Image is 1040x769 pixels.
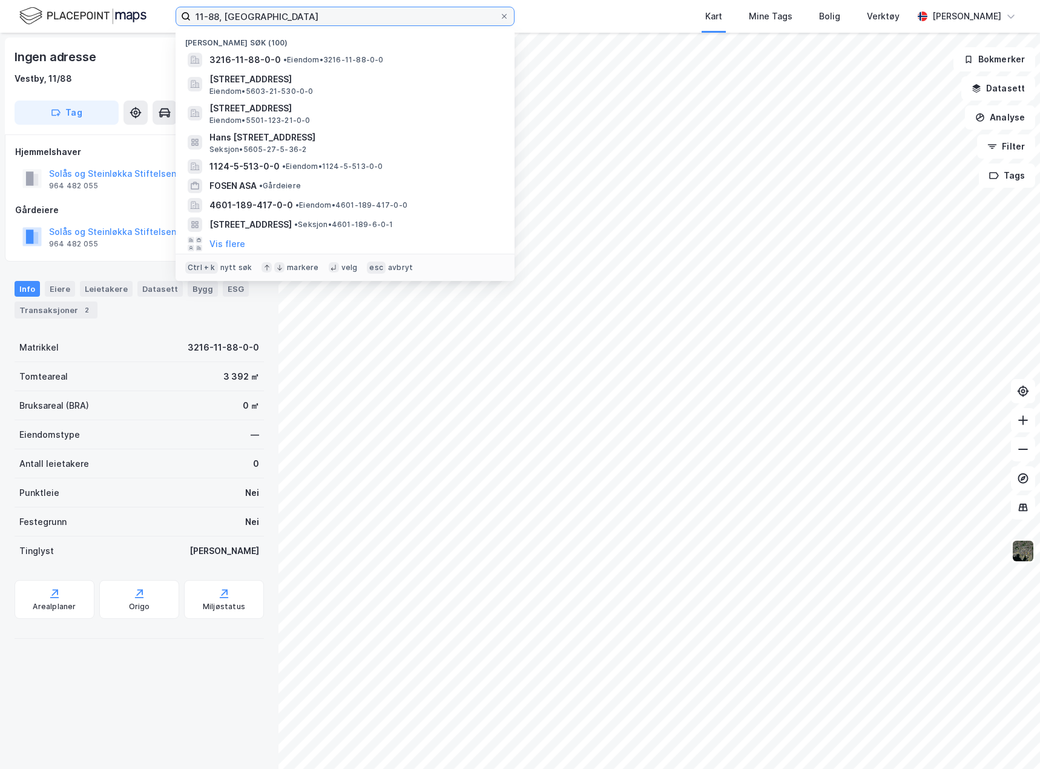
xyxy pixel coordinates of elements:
span: Eiendom • 3216-11-88-0-0 [283,55,384,65]
div: Eiendomstype [19,427,80,442]
div: 964 482 055 [49,181,98,191]
div: Kart [705,9,722,24]
img: logo.f888ab2527a4732fd821a326f86c7f29.svg [19,5,146,27]
div: [PERSON_NAME] [189,544,259,558]
div: Datasett [137,281,183,297]
div: avbryt [388,263,413,272]
div: ESG [223,281,249,297]
span: • [283,55,287,64]
span: • [282,162,286,171]
span: Hans [STREET_ADDRESS] [209,130,500,145]
span: [STREET_ADDRESS] [209,217,292,232]
div: Bygg [188,281,218,297]
div: Origo [129,602,150,612]
span: Eiendom • 4601-189-417-0-0 [295,200,407,210]
span: FOSEN ASA [209,179,257,193]
span: [STREET_ADDRESS] [209,72,500,87]
span: Eiendom • 1124-5-513-0-0 [282,162,383,171]
div: 3216-11-88-0-0 [188,340,259,355]
div: Gårdeiere [15,203,263,217]
div: Info [15,281,40,297]
div: Tinglyst [19,544,54,558]
button: Tag [15,101,119,125]
div: 3 392 ㎡ [223,369,259,384]
div: Nei [245,486,259,500]
div: Bruksareal (BRA) [19,398,89,413]
div: Kontrollprogram for chat [979,711,1040,769]
span: • [294,220,298,229]
div: Transaksjoner [15,302,97,318]
div: Verktøy [867,9,900,24]
div: Antall leietakere [19,457,89,471]
div: [PERSON_NAME] søk (100) [176,28,515,50]
span: Eiendom • 5501-123-21-0-0 [209,116,311,125]
div: Festegrunn [19,515,67,529]
div: 2 [81,304,93,316]
div: nytt søk [220,263,252,272]
iframe: Chat Widget [979,711,1040,769]
img: 9k= [1012,540,1035,563]
div: esc [367,262,386,274]
span: Seksjon • 4601-189-6-0-1 [294,220,393,229]
div: 0 ㎡ [243,398,259,413]
span: 4601-189-417-0-0 [209,198,293,213]
div: Bolig [819,9,840,24]
button: Datasett [961,76,1035,101]
span: Eiendom • 5603-21-530-0-0 [209,87,314,96]
span: Seksjon • 5605-27-5-36-2 [209,145,306,154]
div: [PERSON_NAME] [932,9,1001,24]
span: • [259,181,263,190]
div: — [251,427,259,442]
div: markere [287,263,318,272]
div: 0 [253,457,259,471]
div: Miljøstatus [203,602,245,612]
span: [STREET_ADDRESS] [209,101,500,116]
div: Matrikkel [19,340,59,355]
div: 964 482 055 [49,239,98,249]
button: Vis flere [209,237,245,251]
div: velg [341,263,358,272]
button: Tags [979,163,1035,188]
div: Tomteareal [19,369,68,384]
div: Arealplaner [33,602,76,612]
div: Hjemmelshaver [15,145,263,159]
div: Ingen adresse [15,47,98,67]
div: Mine Tags [749,9,792,24]
div: Nei [245,515,259,529]
div: Punktleie [19,486,59,500]
div: Leietakere [80,281,133,297]
div: Vestby, 11/88 [15,71,72,86]
button: Analyse [965,105,1035,130]
div: Ctrl + k [185,262,218,274]
div: Eiere [45,281,75,297]
span: 1124-5-513-0-0 [209,159,280,174]
button: Bokmerker [953,47,1035,71]
span: 3216-11-88-0-0 [209,53,281,67]
span: Gårdeiere [259,181,301,191]
span: • [295,200,299,210]
button: Filter [977,134,1035,159]
input: Søk på adresse, matrikkel, gårdeiere, leietakere eller personer [191,7,499,25]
